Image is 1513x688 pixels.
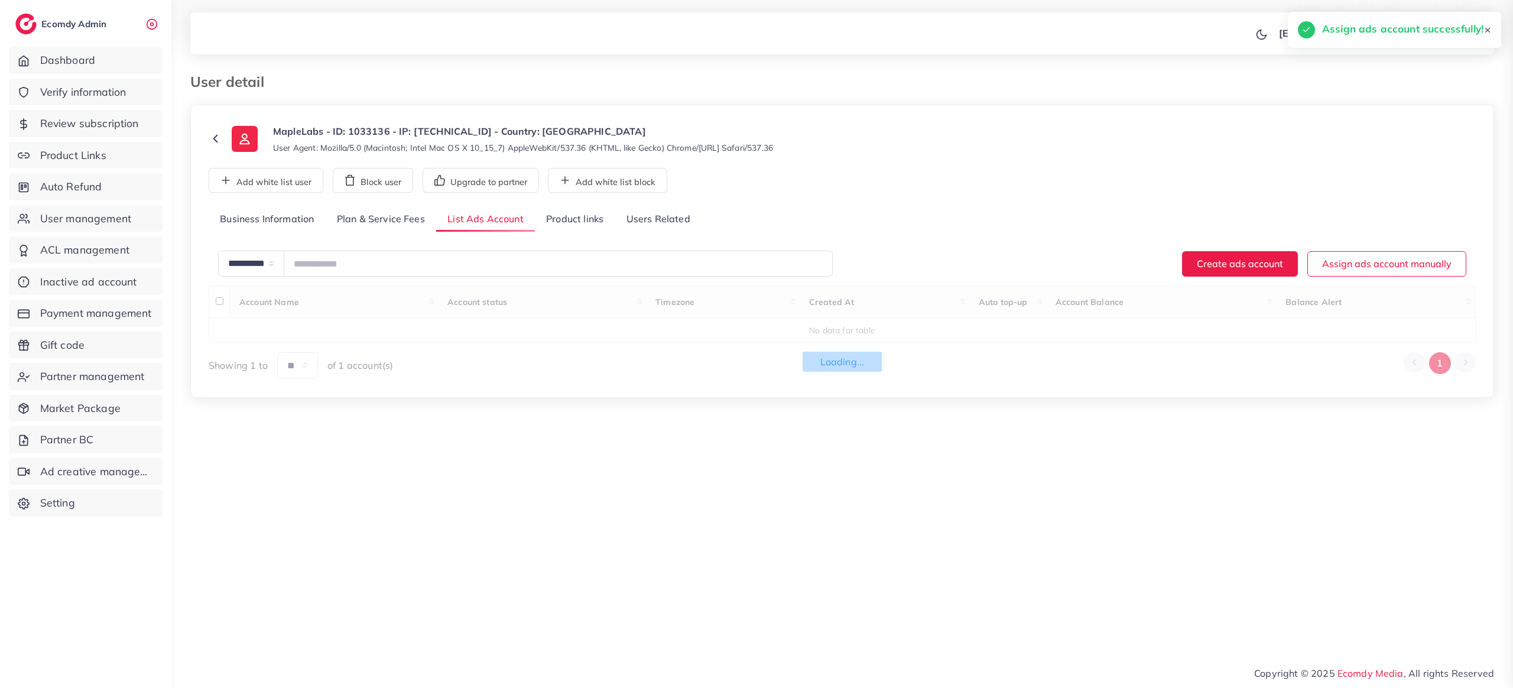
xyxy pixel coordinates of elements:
[40,369,145,384] span: Partner management
[1307,251,1466,277] button: Assign ads account manually
[9,363,163,390] a: Partner management
[9,142,163,169] a: Product Links
[9,458,163,485] a: Ad creative management
[423,168,539,193] button: Upgrade to partner
[1404,666,1494,680] span: , All rights Reserved
[273,124,773,138] p: MapleLabs - ID: 1033136 - IP: [TECHNICAL_ID] - Country: [GEOGRAPHIC_DATA]
[9,205,163,232] a: User management
[9,300,163,327] a: Payment management
[40,179,102,194] span: Auto Refund
[326,207,436,232] a: Plan & Service Fees
[9,489,163,517] a: Setting
[1272,21,1485,45] a: [EMAIL_ADDRESS][DOMAIN_NAME]avatar
[333,168,413,193] button: Block user
[9,173,163,200] a: Auto Refund
[273,142,773,154] small: User Agent: Mozilla/5.0 (Macintosh; Intel Mac OS X 10_15_7) AppleWebKit/537.36 (KHTML, like Gecko...
[803,352,882,372] span: Loading...
[40,401,121,416] span: Market Package
[40,148,106,163] span: Product Links
[9,110,163,137] a: Review subscription
[209,207,326,232] a: Business Information
[40,242,129,258] span: ACL management
[1322,21,1483,37] h5: Assign ads account successfully!
[1182,251,1298,277] button: Create ads account
[9,236,163,264] a: ACL management
[9,332,163,359] a: Gift code
[190,73,274,90] h3: User detail
[9,47,163,74] a: Dashboard
[1254,666,1494,680] span: Copyright © 2025
[232,126,258,152] img: ic-user-info.36bf1079.svg
[9,426,163,453] a: Partner BC
[15,14,109,34] a: logoEcomdy Admin
[40,53,95,68] span: Dashboard
[40,274,137,290] span: Inactive ad account
[15,14,37,34] img: logo
[40,85,126,100] span: Verify information
[1337,667,1404,679] a: Ecomdy Media
[9,268,163,296] a: Inactive ad account
[40,306,152,321] span: Payment management
[40,337,85,353] span: Gift code
[1279,26,1449,40] p: [EMAIL_ADDRESS][DOMAIN_NAME]
[436,207,535,232] a: List Ads Account
[9,79,163,106] a: Verify information
[535,207,615,232] a: Product links
[615,207,701,232] a: Users Related
[40,211,131,226] span: User management
[9,395,163,422] a: Market Package
[548,168,667,193] button: Add white list block
[40,116,139,131] span: Review subscription
[41,18,109,30] h2: Ecomdy Admin
[40,495,75,511] span: Setting
[40,432,94,447] span: Partner BC
[40,464,154,479] span: Ad creative management
[209,168,323,193] button: Add white list user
